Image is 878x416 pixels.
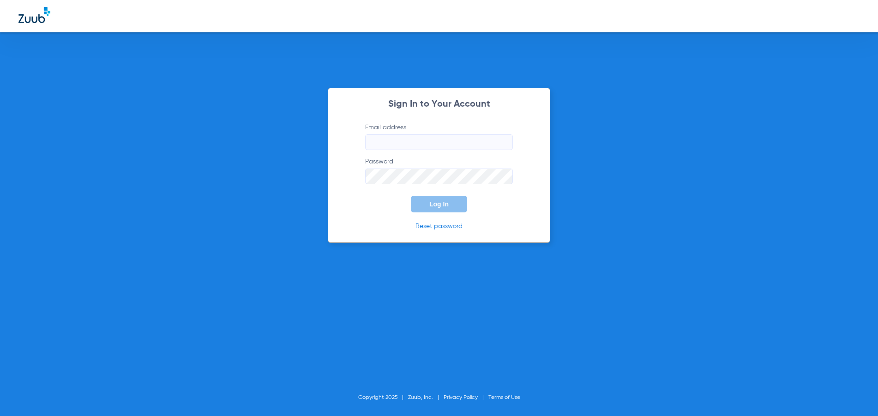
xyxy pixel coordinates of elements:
img: Zuub Logo [18,7,50,23]
a: Terms of Use [488,395,520,400]
input: Password [365,169,513,184]
input: Email address [365,134,513,150]
button: Log In [411,196,467,212]
a: Privacy Policy [444,395,478,400]
h2: Sign In to Your Account [351,100,527,109]
span: Log In [429,200,449,208]
li: Zuub, Inc. [408,393,444,402]
label: Email address [365,123,513,150]
li: Copyright 2025 [358,393,408,402]
label: Password [365,157,513,184]
a: Reset password [415,223,463,229]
